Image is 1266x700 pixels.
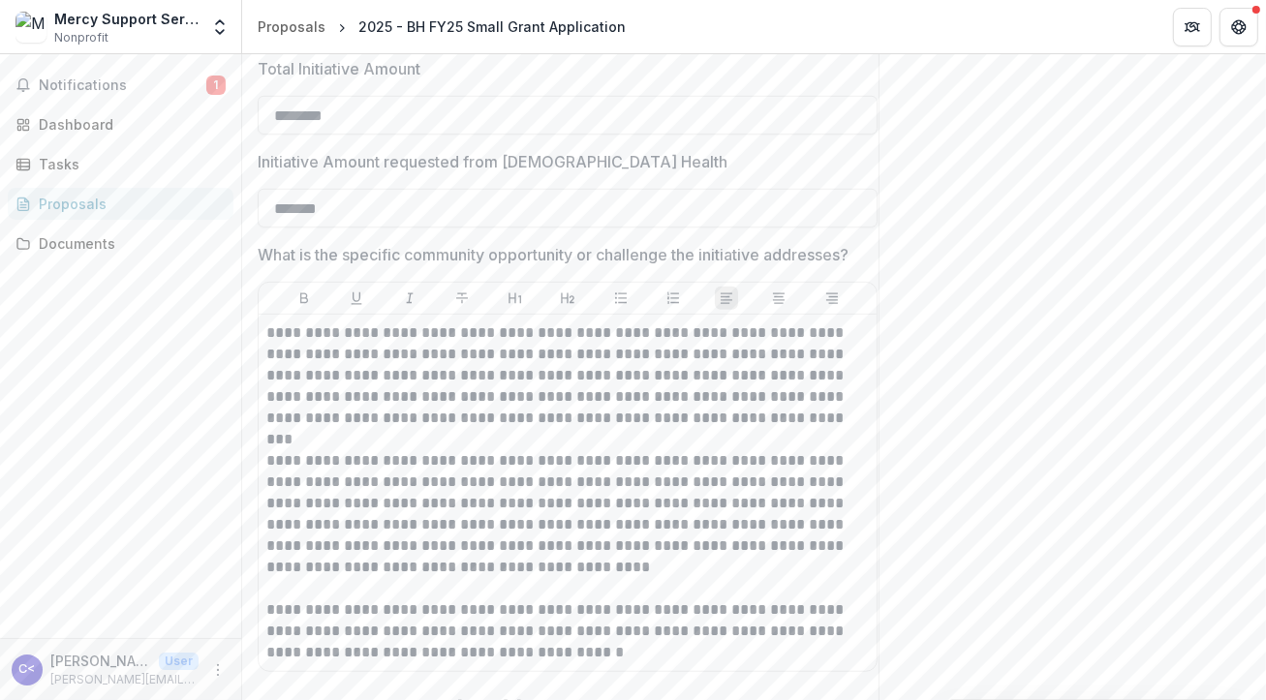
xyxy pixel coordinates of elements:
button: Strike [450,287,474,310]
button: Heading 2 [556,287,579,310]
div: 2025 - BH FY25 Small Grant Application [358,16,626,37]
span: Nonprofit [54,29,108,46]
div: Documents [39,233,218,254]
button: Ordered List [662,287,685,310]
p: User [159,653,199,670]
a: Proposals [250,13,333,41]
a: Dashboard [8,108,233,140]
a: Proposals [8,188,233,220]
div: Carmen Queen <carmen@mssclay.org> [19,663,36,676]
div: Tasks [39,154,218,174]
button: Open entity switcher [206,8,233,46]
div: Mercy Support Services [54,9,199,29]
button: Partners [1173,8,1212,46]
div: Dashboard [39,114,218,135]
p: [PERSON_NAME][EMAIL_ADDRESS][DOMAIN_NAME] [50,671,199,688]
button: Align Center [767,287,790,310]
button: Bullet List [609,287,633,310]
p: [PERSON_NAME] <[PERSON_NAME][EMAIL_ADDRESS][DOMAIN_NAME]> [50,651,151,671]
button: Heading 1 [504,287,527,310]
span: 1 [206,76,226,95]
button: Bold [293,287,316,310]
button: Get Help [1220,8,1258,46]
div: Proposals [258,16,325,37]
button: More [206,658,230,682]
img: Mercy Support Services [15,12,46,43]
p: What is the specific community opportunity or challenge the initiative addresses? [258,243,849,266]
p: Total Initiative Amount [258,57,420,80]
button: Align Right [820,287,844,310]
nav: breadcrumb [250,13,633,41]
p: Initiative Amount requested from [DEMOGRAPHIC_DATA] Health [258,150,727,173]
a: Tasks [8,148,233,180]
a: Documents [8,228,233,259]
span: Notifications [39,77,206,94]
button: Underline [345,287,368,310]
button: Italicize [398,287,421,310]
button: Align Left [715,287,738,310]
button: Notifications1 [8,70,233,101]
div: Proposals [39,194,218,214]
